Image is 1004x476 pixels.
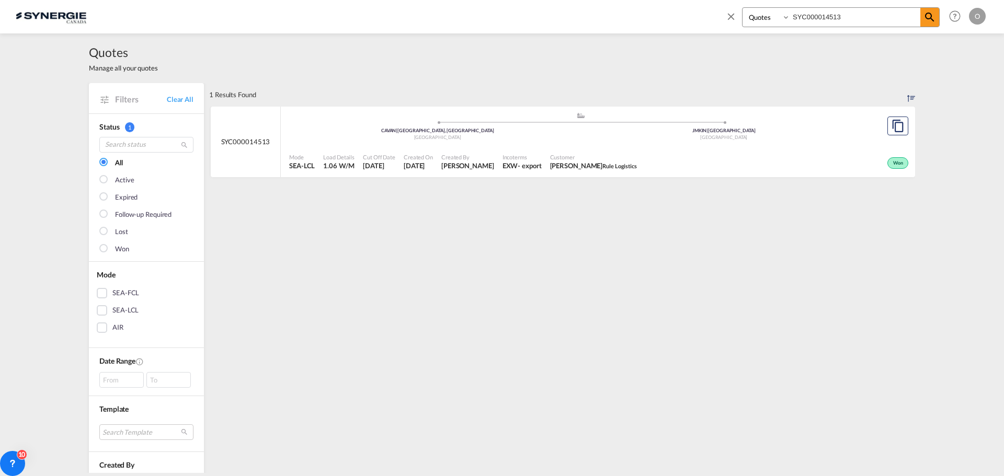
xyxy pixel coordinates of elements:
[99,122,193,132] div: Status 1
[115,94,167,105] span: Filters
[893,160,906,167] span: Won
[115,192,138,203] div: Expired
[99,122,119,131] span: Status
[441,161,494,170] span: Daniel Dico
[700,134,747,140] span: [GEOGRAPHIC_DATA]
[99,372,144,388] div: From
[89,44,158,61] span: Quotes
[211,107,915,178] div: SYC000014513 assets/icons/custom/ship-fill.svgassets/icons/custom/roll-o-plane.svgOriginVancouver...
[363,153,395,161] span: Cut Off Date
[887,157,908,169] div: Won
[503,161,518,170] div: EXW
[725,7,742,32] span: icon-close
[167,95,193,104] a: Clear All
[404,153,433,161] span: Created On
[180,141,188,149] md-icon: icon-magnify
[892,120,904,132] md-icon: assets/icons/custom/copyQuote.svg
[89,63,158,73] span: Manage all your quotes
[923,11,936,24] md-icon: icon-magnify
[99,137,193,153] input: Search status
[97,288,196,298] md-checkbox: SEA-FCL
[518,161,541,170] div: - export
[790,8,920,26] input: Enter Quotation Number
[112,322,123,333] div: AIR
[115,210,172,220] div: Follow-up Required
[97,305,196,316] md-checkbox: SEA-LCL
[99,404,129,413] span: Template
[289,161,315,170] span: SEA-LCL
[323,153,355,161] span: Load Details
[115,175,134,185] div: Active
[97,270,116,279] span: Mode
[381,127,494,133] span: CAVAN [GEOGRAPHIC_DATA], [GEOGRAPHIC_DATA]
[969,8,986,25] div: O
[115,227,128,237] div: Lost
[692,127,756,133] span: JMKIN [GEOGRAPHIC_DATA]
[725,10,737,22] md-icon: icon-close
[946,7,969,26] div: Help
[920,8,939,27] span: icon-magnify
[887,117,908,135] button: Copy Quote
[115,244,129,254] div: Won
[414,134,461,140] span: [GEOGRAPHIC_DATA]
[907,83,915,106] div: Sort by: Created On
[135,357,144,366] md-icon: Created On
[99,372,193,388] span: From To
[550,153,637,161] span: Customer
[146,372,191,388] div: To
[99,460,134,469] span: Created By
[363,161,395,170] span: 3 Sep 2025
[16,5,86,28] img: 1f56c880d42311ef80fc7dca854c8e59.png
[112,288,139,298] div: SEA-FCL
[125,122,134,132] span: 1
[99,356,135,365] span: Date Range
[602,162,637,169] span: Rule Logistics
[115,158,123,168] div: All
[550,161,637,170] span: Andres Amaya Rule Logistics
[503,153,542,161] span: Incoterms
[503,161,542,170] div: EXW export
[706,127,708,133] span: |
[575,113,587,118] md-icon: assets/icons/custom/ship-fill.svg
[97,322,196,333] md-checkbox: AIR
[323,161,354,170] span: 1.06 W/M
[946,7,964,25] span: Help
[221,137,270,146] span: SYC000014513
[289,153,315,161] span: Mode
[209,83,256,106] div: 1 Results Found
[396,127,397,133] span: |
[112,305,139,316] div: SEA-LCL
[441,153,494,161] span: Created By
[404,161,433,170] span: 3 Sep 2025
